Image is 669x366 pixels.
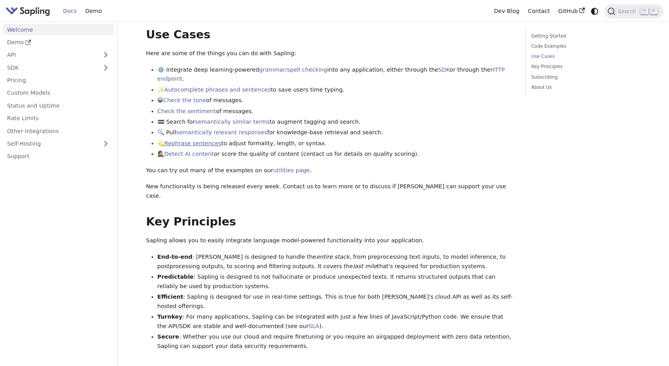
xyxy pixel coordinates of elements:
[3,24,114,35] a: Welcome
[157,85,514,95] li: ✨ to save users time typing.
[438,67,450,73] a: SDK
[146,28,514,42] h2: Use Cases
[353,263,377,269] em: last mile
[157,65,514,84] li: ⚙️ Integrate deep learning-powered into any application, either through the or through the .
[532,63,638,70] a: Key Principles
[165,87,271,93] a: Autocomplete phrases and sentences
[157,252,514,271] li: : [PERSON_NAME] is designed to handle the , from preprocessing text inputs, to model inference, t...
[157,96,514,105] li: 😀 of messages.
[157,107,514,116] li: of messages.
[3,87,114,99] a: Custom Models
[157,117,514,127] li: 🟰 Search for to augment tagging and search.
[157,292,514,311] li: : Sapling is designed for use in real-time settings. This is true for both [PERSON_NAME]'s cloud ...
[554,5,589,17] a: GitHub
[195,119,269,125] a: semantically similar terms
[157,128,514,137] li: 🔍 Pull for knowledge-base retrieval and search.
[165,140,221,146] a: Rephrase sentences
[98,62,114,73] button: Expand sidebar category 'SDK'
[165,151,214,157] a: Detect AI content
[309,323,319,329] a: SLA
[157,67,505,82] a: HTTP endpoint
[3,37,114,48] a: Demo
[316,254,349,260] em: entire stack
[157,272,514,291] li: : Sapling is designed to not hallucinate or produce unexpected texts. It returns structured outpu...
[524,5,554,17] a: Contact
[157,332,514,351] li: : Whether you use our cloud and require finetuning or you require an airgapped deployment with ze...
[157,334,179,340] strong: Secure
[532,84,638,91] a: About Us
[3,113,114,124] a: Rate Limits
[146,49,514,58] p: Here are some of the things you can do with Sapling:
[146,236,514,245] p: Sapling allows you to easily integrate language model-powered functionality into your application.
[3,100,114,111] a: Status and Uptime
[532,53,638,60] a: Use Cases
[615,8,640,14] span: Search
[532,43,638,50] a: Code Examples
[490,5,523,17] a: Dev Blog
[157,312,514,331] li: : For many applications, Sapling can be integrated with just a few lines of JavaScript/Python cod...
[157,294,183,300] strong: Efficient
[5,5,53,17] a: Sapling.ai
[146,215,514,229] h2: Key Principles
[157,108,216,114] a: Check the sentiment
[163,97,206,103] a: Check the tone
[3,125,114,137] a: Other Integrations
[3,49,98,61] a: API
[532,32,638,40] a: Getting Started
[5,5,50,17] img: Sapling.ai
[273,167,309,173] a: utilities page
[650,7,658,14] kbd: K
[157,254,192,260] strong: End-to-end
[589,5,600,17] button: Switch between dark and light mode (currently system mode)
[3,62,98,73] a: SDK
[146,182,514,201] p: New functionality is being released every week. Contact us to learn more or to discuss if [PERSON...
[157,274,194,280] strong: Predictable
[146,166,514,175] p: You can try out many of the examples on our .
[157,314,183,320] strong: Turnkey
[59,5,81,17] a: Docs
[532,74,638,81] a: Subscribing
[604,4,663,18] button: Search (Command+K)
[157,139,514,148] li: 💫 to adjust formality, length, or syntax.
[81,5,106,17] a: Demo
[3,151,114,162] a: Support
[3,138,114,150] a: Self-Hosting
[640,7,648,14] kbd: ⌘
[259,67,327,73] a: grammar/spell checking
[176,129,268,135] a: semantically relevant responses
[157,150,514,159] li: 🕵🏽‍♀️ or score the quality of content (contact us for details on quality scoring).
[98,49,114,61] button: Expand sidebar category 'API'
[3,75,114,86] a: Pricing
